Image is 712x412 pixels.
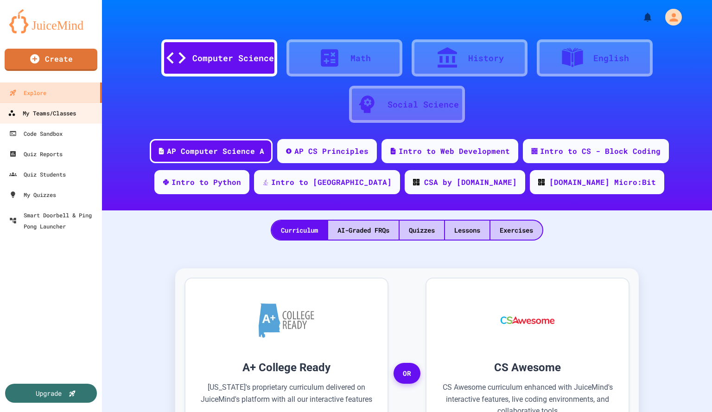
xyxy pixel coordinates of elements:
div: AI-Graded FRQs [328,221,399,240]
div: CSA by [DOMAIN_NAME] [424,177,517,188]
div: Exercises [490,221,542,240]
div: Intro to CS - Block Coding [540,146,661,157]
div: Curriculum [272,221,327,240]
h3: A+ College Ready [199,359,374,376]
div: Quiz Reports [9,148,63,159]
div: My Quizzes [9,189,56,200]
div: [DOMAIN_NAME] Micro:Bit [549,177,656,188]
div: AP Computer Science A [167,146,264,157]
div: Intro to Python [172,177,241,188]
div: Computer Science [192,52,274,64]
div: Explore [9,87,46,98]
div: English [593,52,629,64]
div: My Account [655,6,684,28]
div: Intro to Web Development [399,146,510,157]
div: Upgrade [36,388,62,398]
div: My Teams/Classes [8,108,76,119]
img: CODE_logo_RGB.png [538,179,545,185]
div: Lessons [445,221,489,240]
div: Social Science [388,98,459,111]
div: Code Sandbox [9,128,63,139]
div: My Notifications [625,9,655,25]
div: Quiz Students [9,169,66,180]
div: Intro to [GEOGRAPHIC_DATA] [271,177,392,188]
a: Create [5,49,97,71]
h3: CS Awesome [440,359,615,376]
img: CODE_logo_RGB.png [413,179,420,185]
img: A+ College Ready [259,303,314,338]
div: History [468,52,504,64]
img: logo-orange.svg [9,9,93,33]
div: Smart Doorbell & Ping Pong Launcher [9,209,98,232]
span: OR [394,363,420,384]
div: Math [350,52,371,64]
div: AP CS Principles [294,146,369,157]
div: Quizzes [400,221,444,240]
img: CS Awesome [491,292,564,348]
